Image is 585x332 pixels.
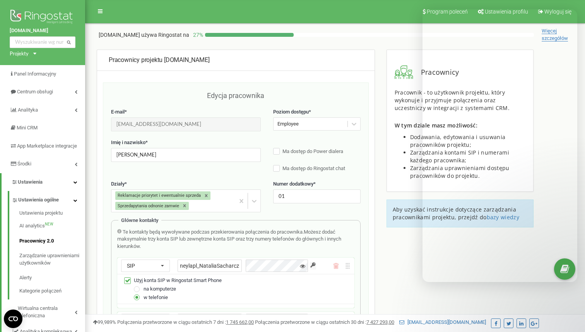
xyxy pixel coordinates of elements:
div: Sprzedapytania odnonie zamwie [115,202,180,210]
img: Ringostat logo [10,8,75,27]
span: Analityka [18,107,38,113]
a: AI analyticsNEW [19,218,85,234]
span: Środki [17,161,31,167]
span: Poziom dostępu [273,109,309,115]
span: Centrum obsługi [17,89,53,95]
span: Pracownicy [413,67,459,77]
span: Mini CRM [17,125,38,131]
p: [DOMAIN_NAME] [99,31,189,39]
span: Numer dodatkowy [273,181,313,187]
span: W tym dziale masz możliwość: [395,122,477,129]
span: Ma dostęp do Ringostat chat [282,165,345,171]
span: Połączenia przetworzone w ciągu ostatnich 30 dni : [255,319,394,325]
input: Wprowadź E-mail [111,117,261,131]
span: Aby uzyskać instrukcje dotyczące zarządzania pracownikami projektu, przejdź do [393,206,516,221]
span: Możesz dodać maksymalnie trzy konta SIP lub zewnętrzne konta SIP oraz trzy numery telefonów do gł... [117,229,341,249]
span: w telefonie [144,294,168,300]
span: używa Ringostat na [141,32,189,38]
button: Pokaż/Ukryj hasło [299,262,306,270]
span: Pracownicy projektu [109,56,162,64]
a: Pracownicy 2.0 [19,234,85,249]
p: 27 % [189,31,205,39]
span: Główne kontakty [121,217,159,223]
span: Zarządzania uprawnieniami dostępu pracowników do projektu. [410,164,510,179]
input: Wprowadź numer dodatkowy [273,189,361,203]
iframe: Intercom live chat [559,288,577,307]
a: Wirtualna centrala telefoniczna [12,299,85,322]
button: Open CMP widget [4,310,22,328]
input: Wygeneruj silne hasło. Ringostat stworzy hasło spełniające wszystkie wymagania bezpieczeństwa [310,262,316,270]
i: Pokaż/Ukryj hasło [300,263,305,269]
span: Imię i nazwisko [111,139,145,145]
span: App Marketplace integracje [17,143,77,149]
iframe: Intercom live chat [422,9,577,282]
input: Wprowadź nazwę konta SIP [178,314,242,326]
span: Program poleceń [427,9,468,15]
div: Reklamacje priorytet i ewentualnie sprzeda [115,191,202,200]
span: Wyloguj się [544,9,571,15]
input: Wprowadź imię i nazwisko [111,148,261,162]
span: Pracownik - to użytkownik projektu, który wykonuje i przyjmuje połączenia oraz uczestniczy w inte... [395,89,510,112]
span: Panel Informacyjny [14,71,56,77]
span: Dodawania, edytowania i usuwania pracowników projektu; [410,133,506,148]
div: Employee [277,120,299,128]
u: 1 745 662,00 [226,319,254,325]
span: Ustawienia ogólne [18,196,59,204]
span: Ustawienia [18,179,43,185]
a: Ustawienia projektu [19,210,85,219]
a: Ustawienia ogólne [12,191,85,207]
a: [DOMAIN_NAME] [10,27,75,34]
span: Połączenia przetworzone w ciągu ostatnich 7 dni : [117,319,254,325]
span: Ustawienia profilu [485,9,528,15]
span: SIP [127,263,135,269]
div: [DOMAIN_NAME] [109,56,363,65]
span: 99,989% [93,319,116,325]
a: Ustawienia [2,173,85,191]
a: Alerty [19,270,85,286]
span: Edycja pracownika [207,91,264,100]
span: Użyj konta SIP w Ringostat Smart Phone [134,277,222,283]
u: 7 427 293,00 [366,319,394,325]
input: Wyszukiwanie wg numeru [10,36,75,48]
input: Wprowadź nazwę konta SIP [178,260,242,272]
span: Działy [111,181,125,187]
span: Te kontakty będą wywoływane podczas przekierowania połączenia do pracownika. [123,229,304,235]
a: Kategorie połączeń [19,286,85,295]
span: Wirtualna centrala telefoniczna [18,305,75,319]
a: [EMAIL_ADDRESS][DOMAIN_NAME] [399,319,486,325]
span: Zarządzania kontami SIP i numerami każdego pracownika; [410,149,509,164]
span: na komputerze [144,286,176,292]
a: Zarządzanie uprawnieniami użytkowników [19,248,85,270]
div: Projekty [10,50,29,57]
span: Ma dostęp do Power dialera [282,148,343,154]
span: E-mail [111,109,125,115]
